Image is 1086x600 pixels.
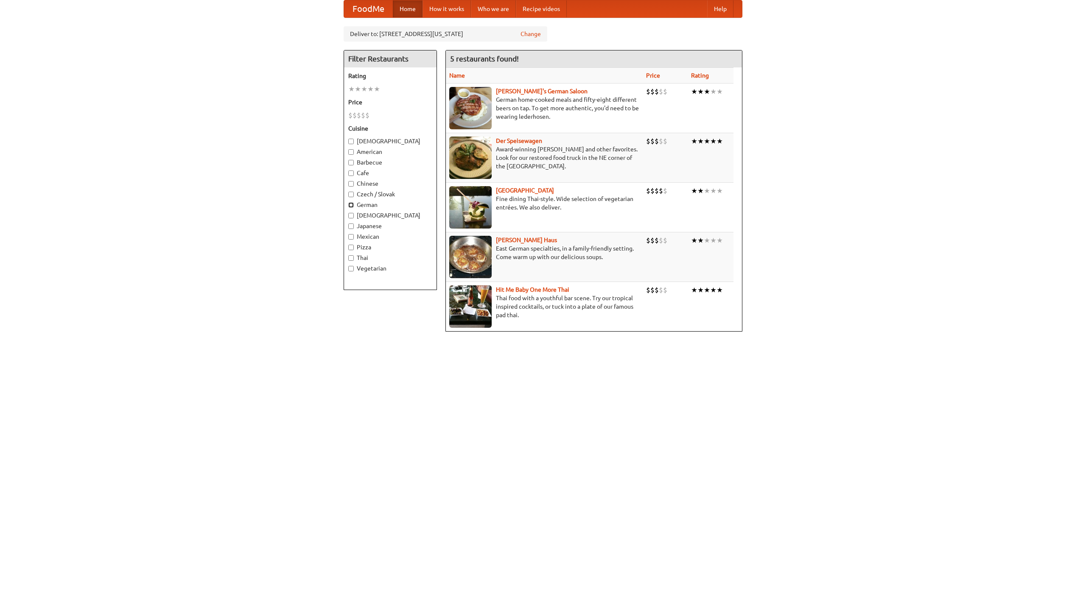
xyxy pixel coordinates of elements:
a: FoodMe [344,0,393,17]
li: $ [650,285,655,295]
a: [PERSON_NAME] Haus [496,237,557,243]
a: Hit Me Baby One More Thai [496,286,569,293]
li: $ [659,285,663,295]
li: ★ [710,285,717,295]
li: ★ [717,285,723,295]
a: Home [393,0,423,17]
div: Deliver to: [STREET_ADDRESS][US_STATE] [344,26,547,42]
li: $ [353,111,357,120]
input: Mexican [348,234,354,240]
a: Help [707,0,733,17]
input: [DEMOGRAPHIC_DATA] [348,213,354,218]
p: Thai food with a youthful bar scene. Try our tropical inspired cocktails, or tuck into a plate of... [449,294,639,319]
input: Cafe [348,170,354,176]
li: $ [646,236,650,245]
li: ★ [704,87,710,96]
input: [DEMOGRAPHIC_DATA] [348,139,354,144]
li: ★ [704,285,710,295]
label: American [348,148,432,156]
label: Pizza [348,243,432,251]
li: ★ [691,186,697,195]
li: ★ [717,87,723,96]
li: $ [663,236,667,245]
input: Japanese [348,223,354,229]
li: $ [663,87,667,96]
a: Der Speisewagen [496,137,542,144]
li: ★ [697,285,704,295]
a: Name [449,72,465,79]
li: ★ [374,84,380,94]
img: esthers.jpg [449,87,492,129]
li: ★ [710,236,717,245]
label: Japanese [348,222,432,230]
h5: Price [348,98,432,106]
li: $ [357,111,361,120]
input: Thai [348,255,354,261]
li: $ [663,186,667,195]
li: $ [655,186,659,195]
li: ★ [710,186,717,195]
label: Barbecue [348,158,432,167]
li: ★ [367,84,374,94]
label: Chinese [348,179,432,188]
li: $ [655,285,659,295]
img: satay.jpg [449,186,492,229]
li: ★ [691,236,697,245]
li: ★ [704,186,710,195]
label: Mexican [348,232,432,241]
label: Vegetarian [348,264,432,273]
a: [PERSON_NAME]'s German Saloon [496,88,588,95]
img: kohlhaus.jpg [449,236,492,278]
li: $ [646,137,650,146]
p: East German specialties, in a family-friendly setting. Come warm up with our delicious soups. [449,244,639,261]
h4: Filter Restaurants [344,50,437,67]
li: ★ [697,87,704,96]
li: ★ [717,236,723,245]
input: German [348,202,354,208]
p: Award-winning [PERSON_NAME] and other favorites. Look for our restored food truck in the NE corne... [449,145,639,170]
a: [GEOGRAPHIC_DATA] [496,187,554,194]
input: Vegetarian [348,266,354,271]
li: $ [650,137,655,146]
li: $ [646,285,650,295]
li: $ [646,87,650,96]
p: German home-cooked meals and fifty-eight different beers on tap. To get more authentic, you'd nee... [449,95,639,121]
li: $ [659,236,663,245]
label: [DEMOGRAPHIC_DATA] [348,211,432,220]
input: American [348,149,354,155]
li: $ [650,186,655,195]
li: $ [348,111,353,120]
a: Recipe videos [516,0,567,17]
li: $ [655,236,659,245]
li: $ [659,87,663,96]
li: ★ [697,137,704,146]
li: ★ [710,87,717,96]
label: Czech / Slovak [348,190,432,198]
li: ★ [697,236,704,245]
li: $ [650,87,655,96]
input: Barbecue [348,160,354,165]
li: $ [659,137,663,146]
a: Change [521,30,541,38]
h5: Cuisine [348,124,432,133]
li: $ [655,137,659,146]
label: [DEMOGRAPHIC_DATA] [348,137,432,145]
img: babythai.jpg [449,285,492,328]
li: ★ [717,186,723,195]
li: ★ [348,84,355,94]
a: Rating [691,72,709,79]
label: Cafe [348,169,432,177]
li: ★ [355,84,361,94]
h5: Rating [348,72,432,80]
li: $ [659,186,663,195]
input: Pizza [348,245,354,250]
ng-pluralize: 5 restaurants found! [450,55,519,63]
li: ★ [691,87,697,96]
li: ★ [717,137,723,146]
a: How it works [423,0,471,17]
